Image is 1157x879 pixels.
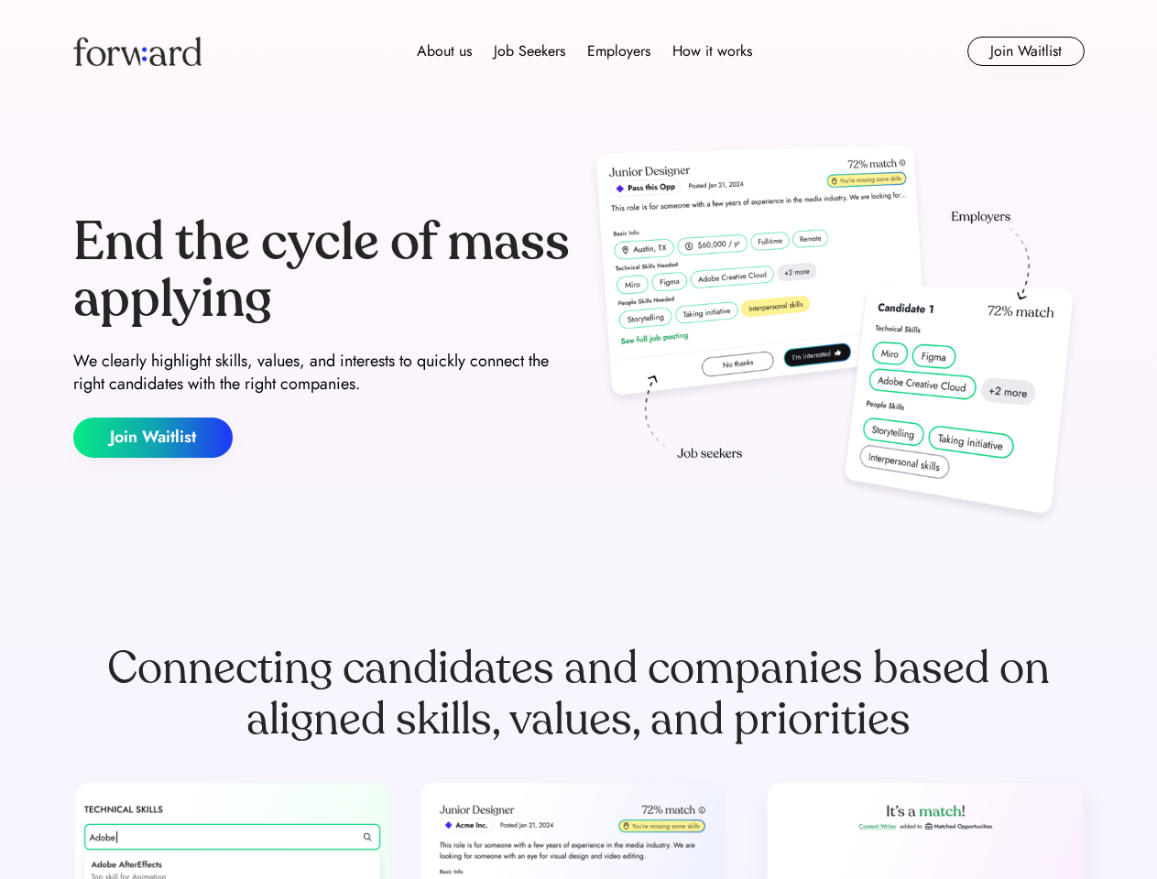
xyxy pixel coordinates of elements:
div: About us [417,40,472,62]
div: How it works [672,40,752,62]
button: Join Waitlist [967,37,1085,66]
div: End the cycle of mass applying [73,214,572,327]
img: Forward logo [73,37,202,66]
div: Employers [587,40,650,62]
button: Join Waitlist [73,418,233,458]
img: hero-image.png [586,139,1085,533]
div: Connecting candidates and companies based on aligned skills, values, and priorities [73,643,1085,745]
div: We clearly highlight skills, values, and interests to quickly connect the right candidates with t... [73,350,572,396]
div: Job Seekers [494,40,565,62]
